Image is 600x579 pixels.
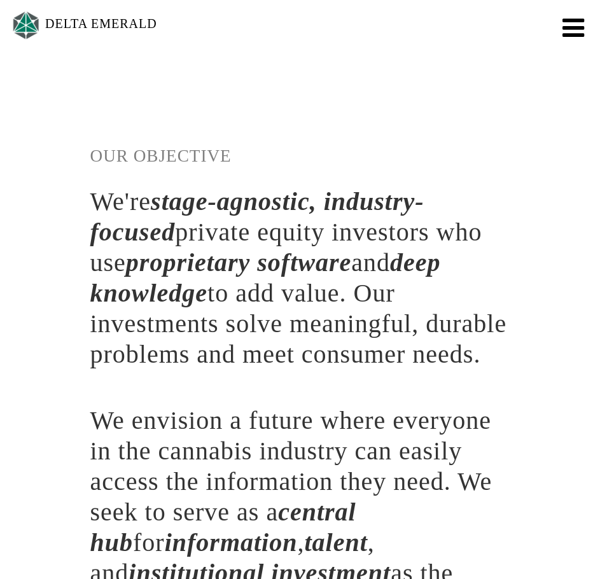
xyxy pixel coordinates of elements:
[90,146,510,167] h1: OUR OBJECTIVE
[126,248,351,277] span: proprietary software
[165,528,298,557] span: information
[90,187,424,246] span: stage-agnostic, industry-focused
[10,5,157,45] a: DELTA EMERALD
[90,186,510,370] h1: We're private equity investors who use and to add value. Our investments solve meaningful, durabl...
[554,12,590,38] button: Toggle navigation
[10,8,42,42] img: Logo
[304,528,367,557] span: talent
